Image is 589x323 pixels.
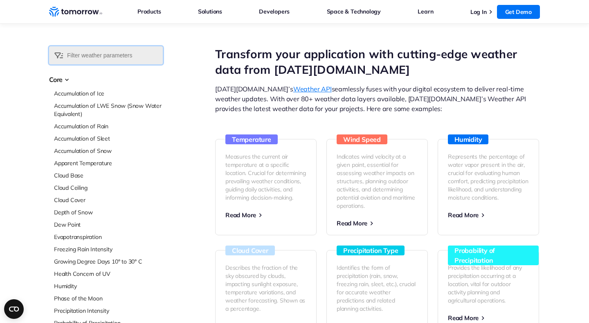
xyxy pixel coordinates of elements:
[438,139,539,235] a: Humidity Represents the percentage of water vapor present in the air, crucial for evaluating huma...
[337,246,405,255] h3: Precipitation Type
[54,89,163,98] a: Accumulation of Ice
[293,85,332,93] a: Weather API
[4,299,24,319] button: Open CMP widget
[54,307,163,315] a: Precipitation Intensity
[448,152,529,202] p: Represents the percentage of water vapor present in the air, crucial for evaluating human comfort...
[215,46,540,77] h1: Transform your application with cutting-edge weather data from [DATE][DOMAIN_NAME]
[418,6,433,17] a: Learn
[198,6,222,17] a: Solutions
[54,208,163,216] a: Depth of Snow
[337,219,367,227] span: Read More
[54,102,163,118] a: Accumulation of LWE Snow (Snow Water Equivalent)
[337,152,418,210] p: Indicates wind velocity at a given point, essential for assessing weather impacts on structures, ...
[448,314,479,322] span: Read More
[259,6,290,17] a: Developers
[54,134,163,143] a: Accumulation of Sleet
[448,246,539,265] h3: Probability of Precipitation
[225,264,306,313] p: Describes the fraction of the sky obscured by clouds, impacting sunlight exposure, temperature va...
[54,294,163,303] a: Phase of the Moon
[54,282,163,290] a: Humidity
[497,5,540,19] a: Get Demo
[54,159,163,167] a: Apparent Temperature
[54,233,163,241] a: Evapotranspiration
[337,134,387,144] h3: Wind Speed
[54,147,163,155] a: Accumulation of Snow
[54,122,163,130] a: Accumulation of Rain
[49,46,163,64] input: Filter weather parameters
[54,245,163,253] a: Freezing Rain Intensity
[225,246,275,255] h3: Cloud Cover
[54,171,163,180] a: Cloud Base
[54,221,163,229] a: Dew Point
[54,184,163,192] a: Cloud Ceiling
[137,6,161,17] a: Products
[448,264,529,305] p: Provides the likelihood of any precipitation occurring at a location, vital for outdoor activity ...
[49,6,102,18] a: Home link
[225,134,278,144] h3: Temperature
[225,211,256,219] span: Read More
[448,211,479,219] span: Read More
[326,139,428,235] a: Wind Speed Indicates wind velocity at a given point, essential for assessing weather impacts on s...
[215,84,540,114] p: [DATE][DOMAIN_NAME]’s seamlessly fuses with your digital ecosystem to deliver real-time weather u...
[54,270,163,278] a: Health Concern of UV
[215,139,317,235] a: Temperature Measures the current air temperature at a specific location. Crucial for determining ...
[54,196,163,204] a: Cloud Cover
[327,6,381,17] a: Space & Technology
[448,134,488,144] h3: Humidity
[225,152,306,202] p: Measures the current air temperature at a specific location. Crucial for determining prevailing w...
[49,75,163,84] h3: Core
[470,8,487,16] a: Log In
[54,257,163,266] a: Growing Degree Days 10° to 30° C
[337,264,418,313] p: Identifies the form of precipitation (rain, snow, freezing rain, sleet, etc.), crucial for accura...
